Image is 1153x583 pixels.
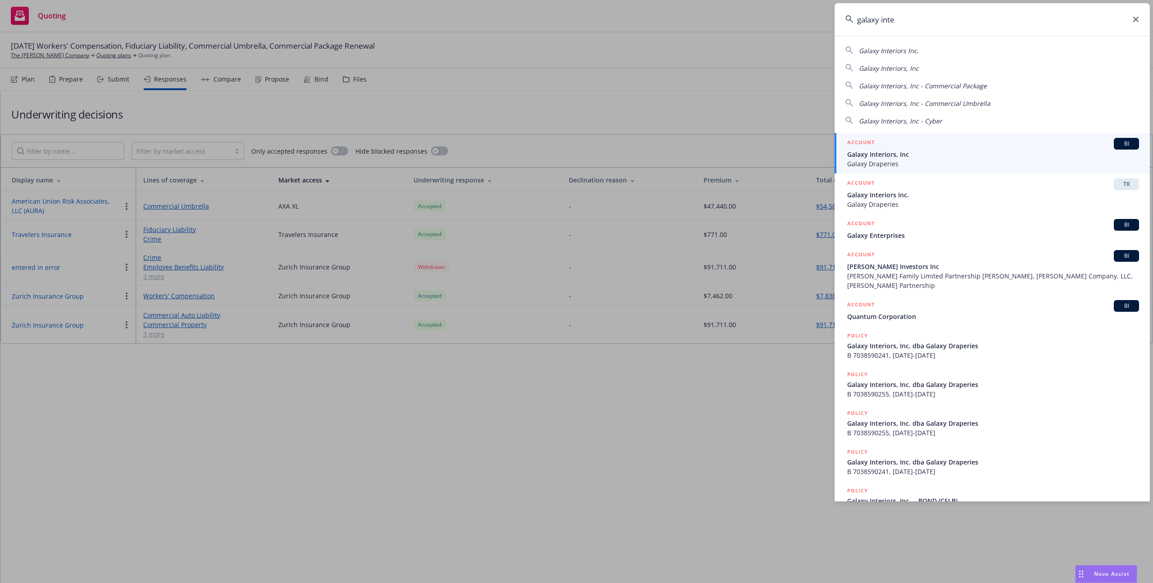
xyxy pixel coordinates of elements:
h5: POLICY [847,486,868,495]
span: [PERSON_NAME] Investors Inc [847,262,1139,271]
h5: ACCOUNT [847,250,875,261]
a: POLICYGalaxy Interiors, Inc. dba Galaxy DraperiesB 7038590241, [DATE]-[DATE] [835,326,1150,365]
span: Galaxy Interiors, Inc [847,150,1139,159]
a: ACCOUNTTRGalaxy Interiors Inc.Galaxy Draperies [835,173,1150,214]
h5: POLICY [847,447,868,456]
span: Galaxy Interiors Inc. [859,46,919,55]
h5: ACCOUNT [847,300,875,311]
h5: POLICY [847,331,868,340]
a: POLICYGalaxy Interiors, Inc. dba Galaxy DraperiesB 7038590255, [DATE]-[DATE] [835,404,1150,442]
span: TR [1117,180,1135,188]
span: B 7038590241, [DATE]-[DATE] [847,351,1139,360]
input: Search... [835,3,1150,36]
span: Galaxy Enterprises [847,231,1139,240]
span: Galaxy Interiors, Inc., - BOND (CSLB) [847,496,1139,506]
span: B 7038590255, [DATE]-[DATE] [847,428,1139,437]
span: [PERSON_NAME] Family Limited Partnership [PERSON_NAME], [PERSON_NAME] Company, LLC, [PERSON_NAME]... [847,271,1139,290]
span: Galaxy Interiors, Inc. dba Galaxy Draperies [847,341,1139,351]
span: Galaxy Interiors, Inc. dba Galaxy Draperies [847,380,1139,389]
a: POLICYGalaxy Interiors, Inc. dba Galaxy DraperiesB 7038590241, [DATE]-[DATE] [835,442,1150,481]
span: BI [1117,140,1135,148]
span: Galaxy Interiors, Inc. dba Galaxy Draperies [847,419,1139,428]
a: ACCOUNTBIQuantum Corporation [835,295,1150,326]
span: BI [1117,221,1135,229]
a: ACCOUNTBI[PERSON_NAME] Investors Inc[PERSON_NAME] Family Limited Partnership [PERSON_NAME], [PERS... [835,245,1150,295]
span: B 7038590255, [DATE]-[DATE] [847,389,1139,399]
span: BI [1117,302,1135,310]
h5: ACCOUNT [847,138,875,149]
a: POLICYGalaxy Interiors, Inc., - BOND (CSLB) [835,481,1150,520]
span: B 7038590241, [DATE]-[DATE] [847,467,1139,476]
span: Galaxy Interiors, Inc [859,64,919,73]
h5: ACCOUNT [847,219,875,230]
h5: POLICY [847,370,868,379]
span: Galaxy Interiors, Inc - Commercial Package [859,82,987,90]
button: Nova Assist [1075,565,1137,583]
span: Galaxy Interiors Inc. [847,190,1139,200]
h5: ACCOUNT [847,178,875,189]
a: POLICYGalaxy Interiors, Inc. dba Galaxy DraperiesB 7038590255, [DATE]-[DATE] [835,365,1150,404]
span: Galaxy Interiors, Inc. dba Galaxy Draperies [847,457,1139,467]
h5: POLICY [847,409,868,418]
span: Nova Assist [1094,570,1130,578]
a: ACCOUNTBIGalaxy Interiors, IncGalaxy Draperies [835,133,1150,173]
span: BI [1117,252,1135,260]
div: Drag to move [1076,565,1087,583]
span: Quantum Corporation [847,312,1139,321]
a: ACCOUNTBIGalaxy Enterprises [835,214,1150,245]
span: Galaxy Interiors, Inc - Cyber [859,117,942,125]
span: Galaxy Interiors, Inc - Commercial Umbrella [859,99,990,108]
span: Galaxy Draperies [847,200,1139,209]
span: Galaxy Draperies [847,159,1139,169]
